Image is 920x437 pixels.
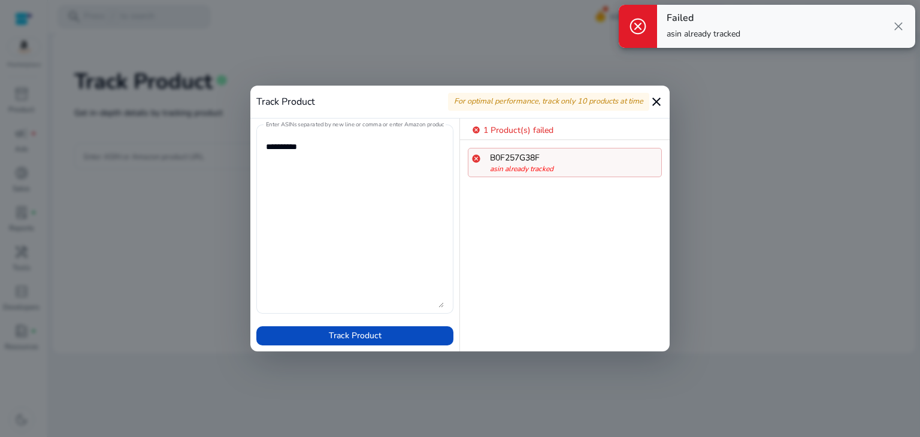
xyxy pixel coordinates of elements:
p: asin already tracked [667,28,740,40]
mat-icon: cancel [471,151,481,166]
button: Track Product [256,326,453,345]
h4: Track Product [256,96,315,108]
mat-icon: close [649,95,664,109]
mat-label: Enter ASINs separated by new line or comma or enter Amazon product page URL [266,120,473,129]
span: 1 Product(s) failed [483,125,553,136]
span: Track Product [329,329,382,342]
span: close [891,19,906,34]
mat-icon: cancel [472,124,480,136]
div: asin already tracked [490,164,658,174]
span: cancel [628,17,647,36]
h4: Failed [667,13,740,24]
div: B0F257G38F [490,151,658,164]
span: For optimal performance, track only 10 products at time [454,96,643,107]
